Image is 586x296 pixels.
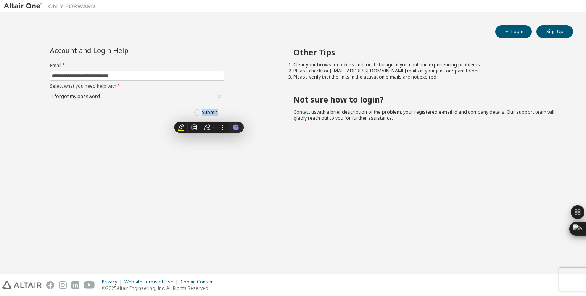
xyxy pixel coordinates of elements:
[50,83,224,89] label: Select what you need help with
[102,279,124,285] div: Privacy
[102,285,220,291] p: © 2025 Altair Engineering, Inc. All Rights Reserved.
[46,281,54,289] img: facebook.svg
[50,47,189,53] div: Account and Login Help
[293,109,317,115] a: Contact us
[4,2,99,10] img: Altair One
[293,95,560,105] h2: Not sure how to login?
[2,281,42,289] img: altair_logo.svg
[293,62,560,68] li: Clear your browser cookies and local storage, if you continue experiencing problems.
[495,25,532,38] button: Login
[180,279,220,285] div: Cookie Consent
[50,63,224,69] label: Email
[293,74,560,80] li: Please verify that the links in the activation e-mails are not expired.
[51,92,101,101] div: I forgot my password
[293,109,554,121] span: with a brief description of the problem, your registered e-mail id and company details. Our suppo...
[293,47,560,57] h2: Other Tips
[293,68,560,74] li: Please check for [EMAIL_ADDRESS][DOMAIN_NAME] mails in your junk or spam folder.
[59,281,67,289] img: instagram.svg
[50,92,224,101] div: I forgot my password
[71,281,79,289] img: linkedin.svg
[84,281,95,289] img: youtube.svg
[536,25,573,38] button: Sign Up
[124,279,180,285] div: Website Terms of Use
